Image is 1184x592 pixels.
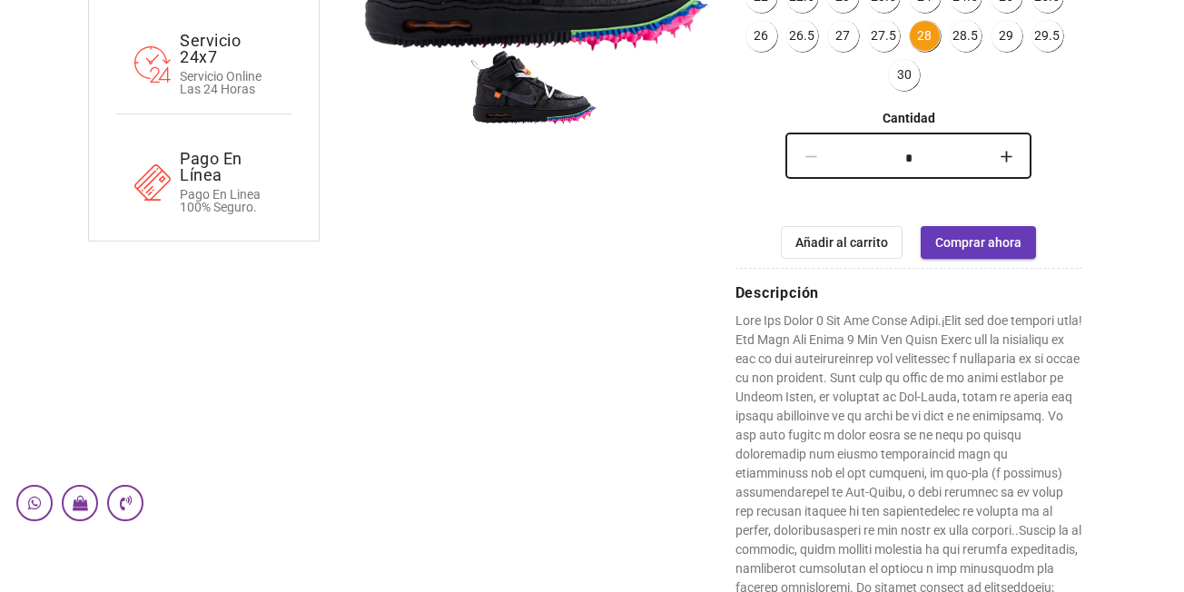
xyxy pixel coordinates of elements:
[180,33,273,65] h4: Servicio 24x7
[180,151,273,183] h4: Pago en línea
[869,21,899,51] a: 27.5
[935,235,1021,250] span: Comprar ahora
[889,60,919,90] a: 30
[735,282,1083,304] h5: Descripción
[795,235,888,250] span: Añadir al carrito
[828,21,858,51] a: 27
[921,226,1036,259] button: Comprar ahora
[1032,21,1062,51] a: 29.5
[800,146,822,168] mat-icon: remove
[471,51,597,124] img: Producto del menú
[787,21,817,51] a: 26.5
[180,188,273,213] p: Pago en linea 100% seguro.
[995,146,1017,168] mat-icon: add
[910,21,940,51] a: 28
[951,21,981,51] a: 28.5
[735,107,1083,129] h6: Cantidad
[746,21,776,51] a: 26
[781,226,903,259] button: Añadir al carrito
[992,21,1021,51] a: 29
[180,70,273,95] p: Servicio Online Las 24 Horas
